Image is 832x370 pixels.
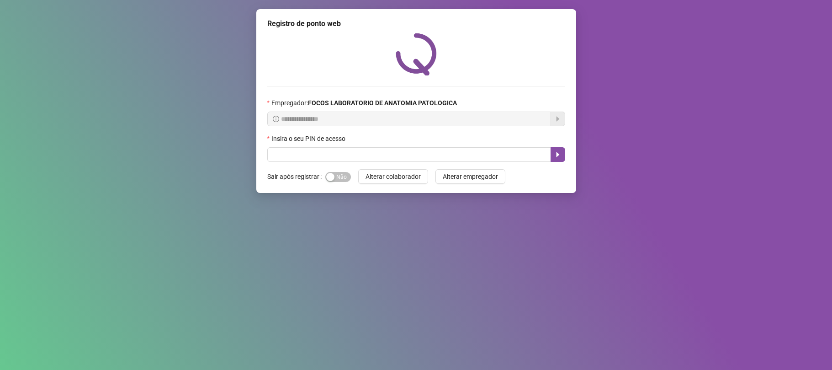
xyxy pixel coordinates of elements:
[396,33,437,75] img: QRPoint
[443,172,498,182] span: Alterar empregador
[271,98,457,108] span: Empregador :
[358,169,428,184] button: Alterar colaborador
[435,169,505,184] button: Alterar empregador
[267,18,565,29] div: Registro de ponto web
[267,169,325,184] label: Sair após registrar
[273,116,279,122] span: info-circle
[267,134,351,144] label: Insira o seu PIN de acesso
[308,99,457,107] strong: FOCOS LABORATORIO DE ANATOMIA PATOLOGICA
[554,151,562,158] span: caret-right
[366,172,421,182] span: Alterar colaborador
